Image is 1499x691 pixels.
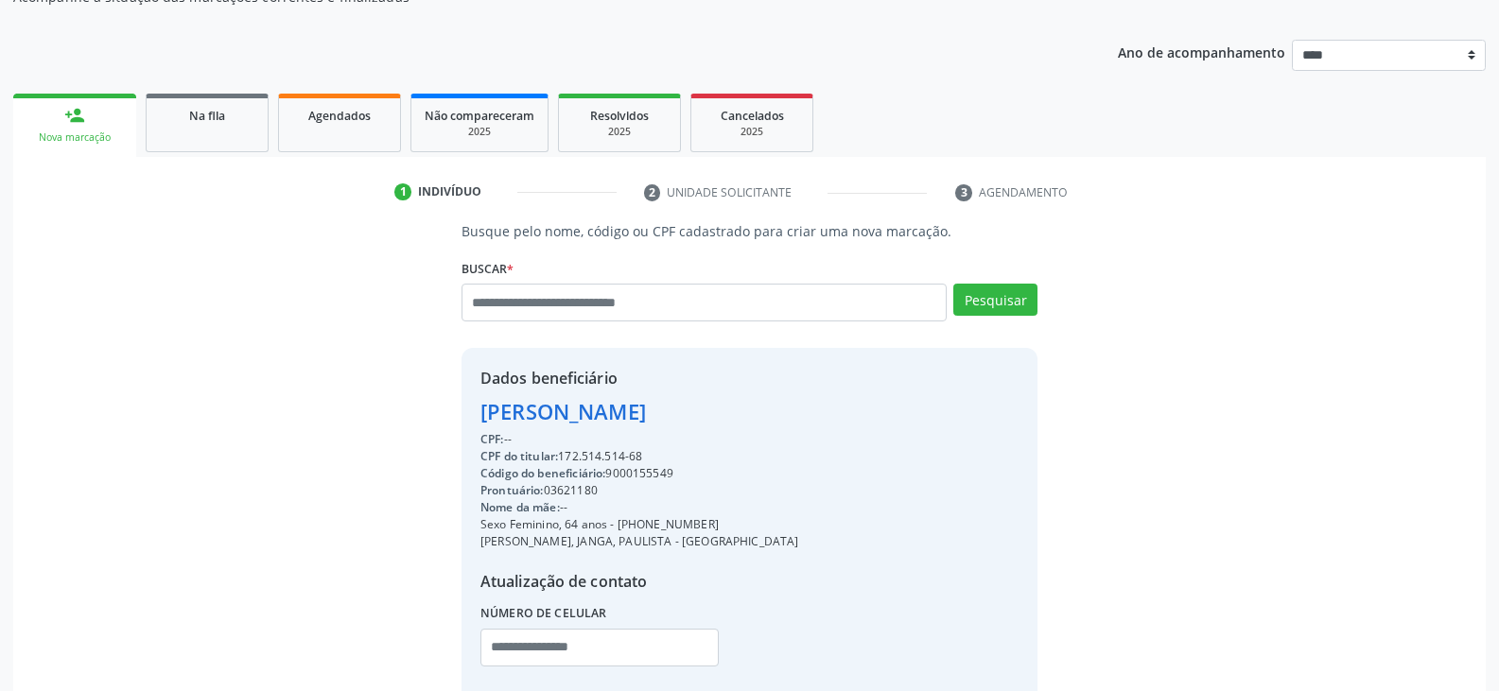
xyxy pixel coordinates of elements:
span: Nome da mãe: [480,499,560,515]
div: 2025 [705,125,799,139]
div: 2025 [572,125,667,139]
span: Na fila [189,108,225,124]
div: 1 [394,183,411,200]
label: Buscar [462,254,514,284]
p: Ano de acompanhamento [1118,40,1285,63]
label: Número de celular [480,599,607,629]
button: Pesquisar [953,284,1037,316]
div: Atualização de contato [480,570,799,593]
span: Cancelados [721,108,784,124]
div: person_add [64,105,85,126]
div: Sexo Feminino, 64 anos - [PHONE_NUMBER] [480,516,799,533]
div: -- [480,431,799,448]
div: Nova marcação [26,130,123,145]
span: Código do beneficiário: [480,465,605,481]
span: Prontuário: [480,482,544,498]
div: -- [480,499,799,516]
span: Agendados [308,108,371,124]
div: Dados beneficiário [480,367,799,389]
div: 03621180 [480,482,799,499]
span: Não compareceram [425,108,534,124]
div: Indivíduo [418,183,481,200]
span: CPF do titular: [480,448,558,464]
span: Resolvidos [590,108,649,124]
div: 2025 [425,125,534,139]
div: 9000155549 [480,465,799,482]
div: [PERSON_NAME], JANGA, PAULISTA - [GEOGRAPHIC_DATA] [480,533,799,550]
p: Busque pelo nome, código ou CPF cadastrado para criar uma nova marcação. [462,221,1037,241]
div: 172.514.514-68 [480,448,799,465]
span: CPF: [480,431,504,447]
div: [PERSON_NAME] [480,396,799,427]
